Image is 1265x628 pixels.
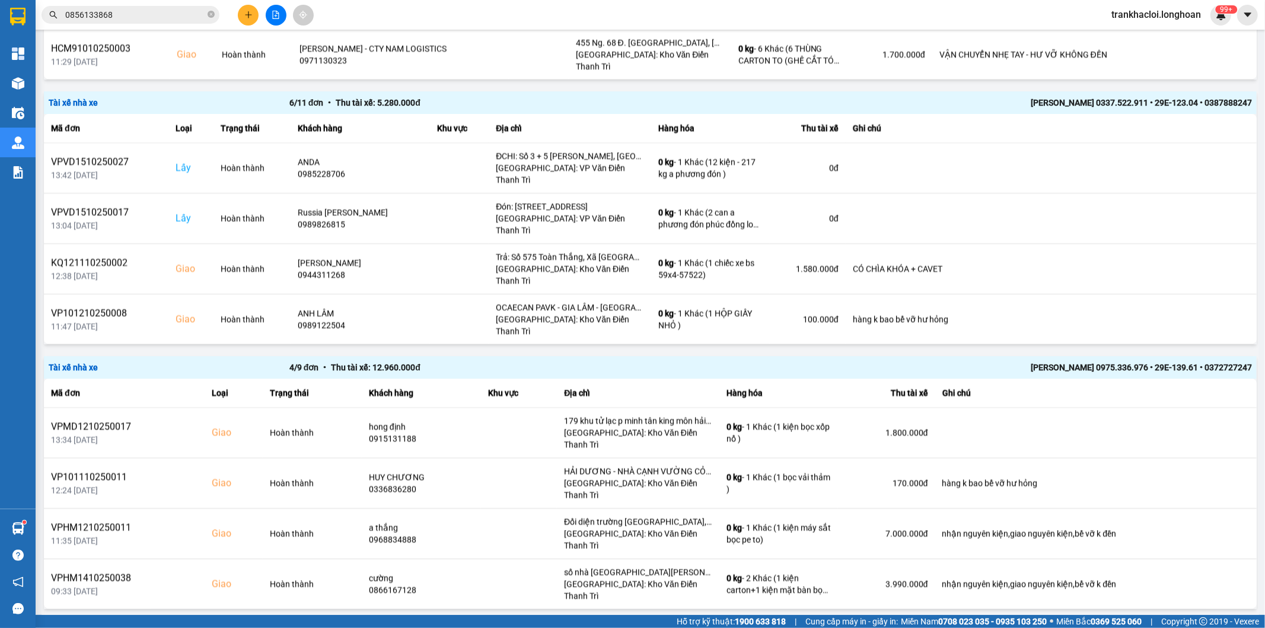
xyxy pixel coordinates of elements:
[51,306,161,321] div: VP101210250008
[677,615,786,628] span: Hỗ trợ kỹ thuật:
[845,528,928,540] div: 7.000.000 đ
[51,42,162,56] div: HCM91010250003
[658,307,763,331] div: - 1 Khác (1 HỘP GIẤY NHỎ )
[221,313,283,325] div: Hoàn thành
[221,263,283,275] div: Hoàn thành
[805,615,898,628] span: Cung cấp máy in - giấy in:
[51,56,162,68] div: 11:29 [DATE]
[291,114,429,143] th: Khách hàng
[208,11,215,18] span: close-circle
[658,208,674,217] span: 0 kg
[496,212,644,236] div: [GEOGRAPHIC_DATA]: VP Văn Điển Thanh Trì
[1102,7,1210,22] span: trankhacloi.longhoan
[727,572,831,596] div: - 2 Khác (1 kiện carton+1 kiện mặt bàn bọc carton)
[270,477,355,489] div: Hoàn thành
[935,379,1257,408] th: Ghi chú
[777,313,838,325] div: 100.000 đ
[564,415,712,427] div: 179 khu tử lạc p minh tân king môn hải dương
[564,566,712,578] div: số nhà [GEOGRAPHIC_DATA][PERSON_NAME] [GEOGRAPHIC_DATA] thị xã [GEOGRAPHIC_DATA] tỉnh [GEOGRAPHIC...
[727,523,742,532] span: 0 kg
[1199,617,1207,626] span: copyright
[289,361,771,374] div: 4 / 9 đơn Thu tài xế: 12.960.000 đ
[51,169,161,181] div: 13:42 [DATE]
[846,114,1257,143] th: Ghi chú
[51,256,161,270] div: KQ121110250002
[942,477,1250,489] div: hàng k bao bể vỡ hư hỏng
[845,477,928,489] div: 170.000 đ
[770,96,1252,109] div: [PERSON_NAME] 0337.522.911 • 29E-123.04 • 0387888247
[12,522,24,535] img: warehouse-icon
[12,107,24,119] img: warehouse-icon
[901,615,1047,628] span: Miền Nam
[298,319,422,331] div: 0989122504
[318,363,331,372] span: •
[557,379,719,408] th: Địa chỉ
[176,262,206,276] div: Giao
[266,5,286,26] button: file-add
[777,212,838,224] div: 0 đ
[263,379,362,408] th: Trạng thái
[12,550,24,561] span: question-circle
[177,47,208,62] div: Giao
[369,421,474,433] div: hong định
[845,427,928,439] div: 1.800.000 đ
[658,207,763,230] div: - 1 Khác (2 can a phương đón phúc đồng long biên )
[938,617,1047,626] strong: 0708 023 035 - 0935 103 250
[23,521,26,524] sup: 1
[719,379,838,408] th: Hàng hóa
[845,386,928,400] div: Thu tài xế
[214,114,291,143] th: Trạng thái
[369,584,474,596] div: 0866167128
[496,263,644,287] div: [GEOGRAPHIC_DATA]: Kho Văn Điển Thanh Trì
[51,205,161,220] div: VPVD1510250017
[51,470,197,484] div: VP101110250011
[777,263,838,275] div: 1.580.000 đ
[1056,615,1142,628] span: Miền Bắc
[658,258,674,268] span: 0 kg
[1242,9,1253,20] span: caret-down
[369,522,474,534] div: a thắng
[795,615,796,628] span: |
[727,472,742,482] span: 0 kg
[727,522,831,545] div: - 1 Khác (1 kiện máy sắt bọc pe to)
[10,8,26,26] img: logo-vxr
[738,43,843,66] div: - 6 Khác (6 THÙNG CARTON TO (GHẾ CẮT TÓC) )
[212,426,255,440] div: Giao
[298,307,422,319] div: ANH LÂM
[323,98,336,107] span: •
[853,313,1250,325] div: hàng k bao bể vỡ hư hỏng
[1091,617,1142,626] strong: 0369 525 060
[1237,5,1258,26] button: caret-down
[564,477,712,501] div: [GEOGRAPHIC_DATA]: Kho Văn Điển Thanh Trì
[51,220,161,231] div: 13:04 [DATE]
[272,11,280,19] span: file-add
[299,11,307,19] span: aim
[770,361,1252,374] div: [PERSON_NAME] 0975.336.976 • 29E-139.61 • 0372727247
[777,121,838,135] div: Thu tài xế
[564,427,712,451] div: [GEOGRAPHIC_DATA]: Kho Văn Điển Thanh Trì
[298,207,422,218] div: Russia [PERSON_NAME]
[369,534,474,545] div: 0968834888
[735,617,786,626] strong: 1900 633 818
[496,201,644,212] div: Đón: [STREET_ADDRESS]
[65,8,205,21] input: Tìm tên, số ĐT hoặc mã đơn
[208,9,215,21] span: close-circle
[12,137,24,149] img: warehouse-icon
[369,483,474,495] div: 0336836280
[12,576,24,588] span: notification
[496,302,644,313] div: OCAECAN PAVK - GIA LÂM - [GEOGRAPHIC_DATA]
[857,49,925,61] div: 1.700.000 đ
[727,573,742,583] span: 0 kg
[270,427,355,439] div: Hoàn thành
[298,269,422,281] div: 0944311268
[51,585,197,597] div: 09:33 [DATE]
[362,379,481,408] th: Khách hàng
[168,114,214,143] th: Loại
[212,577,255,591] div: Giao
[51,270,161,282] div: 12:38 [DATE]
[298,156,422,168] div: ANDA
[51,321,161,332] div: 11:47 [DATE]
[12,77,24,90] img: warehouse-icon
[564,578,712,602] div: [GEOGRAPHIC_DATA]: Kho Văn Điển Thanh Trì
[496,251,644,263] div: Trả: Số 575 Toàn Thắng, Xã [GEOGRAPHIC_DATA], [GEOGRAPHIC_DATA], [GEOGRAPHIC_DATA].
